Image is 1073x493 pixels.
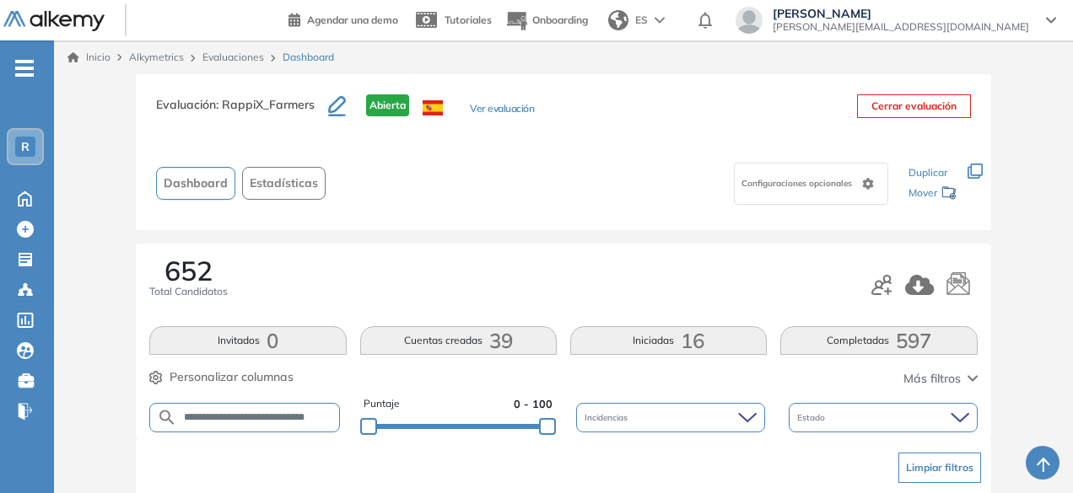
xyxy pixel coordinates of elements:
img: ESP [423,100,443,115]
span: Configuraciones opcionales [741,177,855,190]
img: SEARCH_ALT [157,407,177,428]
div: Mover [909,179,957,210]
span: Personalizar columnas [170,368,294,386]
div: Incidencias [576,403,765,432]
span: [PERSON_NAME][EMAIL_ADDRESS][DOMAIN_NAME] [773,20,1029,34]
span: Agendar una demo [307,13,398,26]
span: Estado [797,411,828,424]
div: Estado [789,403,978,432]
span: Total Candidatos [149,284,228,299]
h3: Evaluación [156,94,328,130]
span: Puntaje [364,396,400,412]
img: world [608,10,628,30]
button: Iniciadas16 [570,326,767,355]
div: Configuraciones opcionales [734,163,888,205]
img: Logo [3,11,105,32]
span: Onboarding [532,13,588,26]
button: Dashboard [156,167,235,200]
button: Completadas597 [780,326,977,355]
span: Dashboard [283,50,334,65]
span: [PERSON_NAME] [773,7,1029,20]
button: Cerrar evaluación [857,94,971,118]
span: Tutoriales [445,13,492,26]
button: Estadísticas [242,167,326,200]
span: 0 - 100 [514,396,553,412]
a: Agendar una demo [288,8,398,29]
span: Más filtros [903,370,961,388]
button: Personalizar columnas [149,368,294,386]
span: Incidencias [585,411,631,424]
a: Inicio [67,50,111,65]
span: Alkymetrics [129,51,184,63]
span: Dashboard [164,174,228,192]
button: Ver evaluación [470,101,534,119]
button: Invitados0 [149,326,346,355]
span: Duplicar [909,166,947,179]
button: Cuentas creadas39 [360,326,557,355]
span: 652 [164,257,213,284]
span: Abierta [366,94,409,116]
i: - [15,67,34,70]
img: arrow [655,17,665,24]
button: Más filtros [903,370,978,388]
a: Evaluaciones [202,51,264,63]
button: Limpiar filtros [898,453,981,483]
span: : RappiX_Farmers [216,97,315,112]
span: Estadísticas [250,174,318,192]
button: Onboarding [505,3,588,39]
span: R [21,140,30,153]
span: ES [635,13,648,28]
